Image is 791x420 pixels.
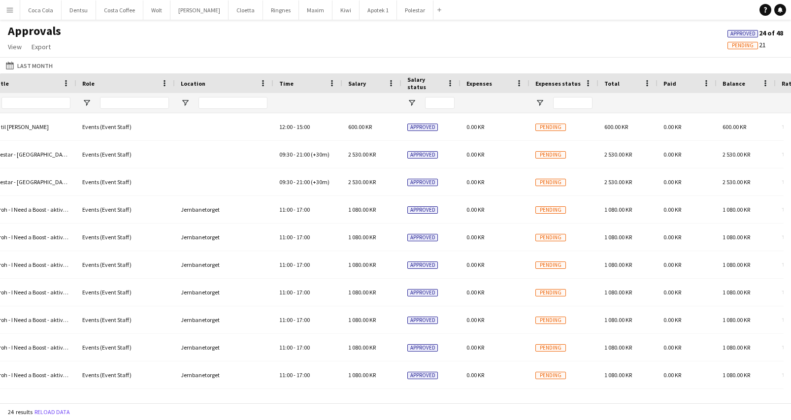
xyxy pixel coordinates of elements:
span: 0.00 KR [663,344,681,351]
span: 09:30 [279,151,293,158]
input: Role Filter Input [100,97,169,109]
span: - [294,344,296,351]
span: 17:00 [297,233,310,241]
span: 2 530.00 KR [723,178,750,186]
div: Jernbanetorget [175,306,273,333]
div: Events (Event Staff) [76,334,175,361]
span: 24 of 48 [727,29,783,37]
span: Pending [535,234,566,241]
div: Jernbanetorget [175,361,273,388]
span: 1 080.00 KR [723,371,750,379]
button: [PERSON_NAME] [170,0,229,20]
span: 17:00 [297,261,310,268]
span: 17:00 [297,316,310,323]
button: Dentsu [62,0,96,20]
span: Expenses status [535,80,581,87]
span: 0.00 KR [466,261,484,268]
span: 1 080.00 KR [348,233,376,241]
span: Pending [535,206,566,214]
div: Events (Event Staff) [76,279,175,306]
span: 1 080.00 KR [604,344,632,351]
span: - [294,233,296,241]
span: Balance [723,80,745,87]
span: - [294,316,296,323]
span: Time [279,80,294,87]
span: Pending [535,317,566,324]
span: 0.00 KR [466,316,484,323]
span: Approved [407,261,438,269]
button: Open Filter Menu [407,98,416,107]
div: Events (Event Staff) [76,389,175,416]
span: Location [181,80,205,87]
span: 2 530.00 KR [348,178,376,186]
div: Jernbanetorget [175,279,273,306]
span: 0.00 KR [663,123,681,130]
span: Paid [663,80,676,87]
span: 2 530.00 KR [604,178,632,186]
span: - [294,261,296,268]
span: 1 080.00 KR [604,261,632,268]
span: 21:00 [297,151,310,158]
span: - [294,123,296,130]
div: Jernbanetorget [175,196,273,223]
button: Costa Coffee [96,0,143,20]
span: 0.00 KR [466,289,484,296]
span: 17:00 [297,206,310,213]
span: Approved [407,124,438,131]
span: 0.00 KR [663,233,681,241]
span: Pending [535,289,566,296]
div: Events (Event Staff) [76,196,175,223]
span: - [294,289,296,296]
span: 1 080.00 KR [348,316,376,323]
button: Open Filter Menu [181,98,190,107]
span: 12:00 [279,123,293,130]
span: Salary status [407,76,443,91]
span: - [294,151,296,158]
button: Cloetta [229,0,263,20]
span: Approved [407,179,438,186]
span: Pending [732,42,754,49]
span: Approved [407,151,438,159]
span: 1 080.00 KR [723,344,750,351]
span: 0.00 KR [663,151,681,158]
span: 1 080.00 KR [604,233,632,241]
div: Events (Event Staff) [76,141,175,168]
span: 600.00 KR [604,123,628,130]
span: 11:00 [279,206,293,213]
span: 15:00 [297,123,310,130]
span: 1 080.00 KR [723,316,750,323]
span: 0.00 KR [466,233,484,241]
input: Expenses status Filter Input [553,97,593,109]
div: Events (Event Staff) [76,168,175,195]
span: 11:00 [279,371,293,379]
span: 1 080.00 KR [723,206,750,213]
span: 1 080.00 KR [723,289,750,296]
button: Open Filter Menu [82,98,91,107]
span: - [294,178,296,186]
span: 600.00 KR [348,123,372,130]
span: - [294,206,296,213]
span: Pending [535,179,566,186]
div: Events (Event Staff) [76,251,175,278]
span: 0.00 KR [663,371,681,379]
span: 1 080.00 KR [723,233,750,241]
span: 0.00 KR [466,344,484,351]
span: 11:00 [279,344,293,351]
span: Approved [407,289,438,296]
a: View [4,40,26,53]
span: 0.00 KR [466,178,484,186]
div: Events (Event Staff) [76,361,175,388]
span: Salary [348,80,366,87]
span: 21:00 [297,178,310,186]
button: Wolt [143,0,170,20]
span: 0.00 KR [663,178,681,186]
span: Approved [730,31,756,37]
span: 2 530.00 KR [604,151,632,158]
span: 1 080.00 KR [348,206,376,213]
button: Last Month [4,60,55,71]
span: Pending [535,344,566,352]
div: Jernbanetorget [175,251,273,278]
span: 17:00 [297,344,310,351]
span: 0.00 KR [663,289,681,296]
button: Polestar [397,0,433,20]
